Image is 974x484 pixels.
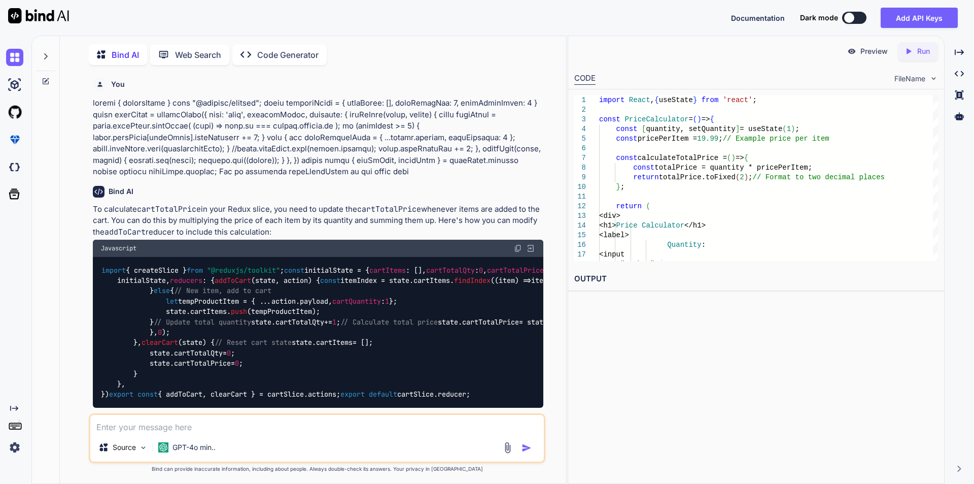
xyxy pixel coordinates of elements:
[736,125,740,133] span: ]
[646,202,650,210] span: (
[235,359,239,368] span: 0
[658,96,692,104] span: useState
[190,307,227,316] span: cartItems
[654,96,658,104] span: {
[113,442,136,453] p: Source
[109,390,133,399] span: export
[620,183,624,191] span: ;
[6,104,23,121] img: githubLight
[182,338,202,347] span: state
[642,125,646,133] span: [
[574,105,586,115] div: 2
[693,96,697,104] span: }
[502,442,513,454] img: attachment
[684,221,706,230] span: </h1>
[616,221,637,230] span: Price
[667,241,701,249] span: Quantity
[650,96,654,104] span: ,
[6,158,23,176] img: darkCloudIdeIcon
[215,338,292,347] span: // Reset cart state
[637,135,697,143] span: pricePerItem =
[166,297,178,306] span: let
[633,173,658,181] span: return
[752,96,756,104] span: ;
[620,260,654,268] span: "number"
[413,276,450,285] span: cartItems
[786,125,790,133] span: 1
[722,96,752,104] span: 'react'
[646,125,735,133] span: quantity, setQuantity
[6,131,23,148] img: premium
[357,204,421,214] code: cartTotalPrice
[599,115,620,123] span: const
[275,317,324,327] span: cartTotalQty
[8,8,69,23] img: Bind AI
[616,202,641,210] span: return
[599,250,624,259] span: <input
[731,14,785,22] span: Documentation
[438,390,466,399] span: reducer
[369,390,397,399] span: default
[574,260,586,269] div: 18
[731,13,785,23] button: Documentation
[710,115,714,123] span: {
[629,96,650,104] span: React
[340,390,365,399] span: export
[894,74,925,84] span: FileName
[633,164,654,172] span: const
[795,125,799,133] span: ;
[172,442,216,453] p: GPT-4o min..
[93,98,543,178] p: loremi { dolorsItame } cons "@adipisc/elitsed"; doeiu temporiNcidi = { utlaBoree: [], doloRemagNa...
[187,266,203,275] span: from
[574,250,586,260] div: 17
[727,154,731,162] span: (
[231,307,247,316] span: push
[624,115,688,123] span: PriceCalculator
[574,240,586,250] div: 16
[6,439,23,456] img: settings
[736,154,744,162] span: =>
[574,202,586,211] div: 12
[718,135,722,143] span: ;
[736,173,740,181] span: (
[748,173,752,181] span: ;
[752,173,884,181] span: // Format to two decimal places
[697,115,701,123] span: )
[697,135,718,143] span: 19.99
[255,276,308,285] span: state, action
[6,76,23,93] img: ai-studio
[574,231,586,240] div: 15
[526,244,535,253] img: Open in Browser
[791,125,795,133] span: )
[137,204,201,214] code: cartTotalPrice
[637,154,726,162] span: calculateTotalPrice =
[320,276,340,285] span: const
[316,338,353,347] span: cartItems
[137,390,158,399] span: const
[917,46,930,56] p: Run
[207,266,280,275] span: "@reduxjs/toolkit"
[479,266,483,275] span: 0
[158,328,162,337] span: 0
[744,154,748,162] span: {
[722,135,829,143] span: // Example price per item
[599,231,629,239] span: <label>
[300,297,328,306] span: payload
[574,153,586,163] div: 7
[514,244,522,252] img: copy
[284,266,304,275] span: const
[731,154,735,162] span: )
[658,173,735,181] span: totalPrice.toFixed
[568,267,944,291] h2: OUTPUT
[688,115,692,123] span: =
[174,286,271,296] span: // New item, add to cart
[257,49,319,61] p: Code Generator
[881,8,958,28] button: Add API Keys
[175,49,221,61] p: Web Search
[109,186,133,197] h6: Bind AI
[93,204,543,238] p: To calculate in your Redux slice, you need to update the whenever items are added to the cart. Yo...
[426,266,475,275] span: cartTotalQty
[139,443,148,452] img: Pick Models
[701,96,718,104] span: from
[495,276,531,285] span: ( ) =>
